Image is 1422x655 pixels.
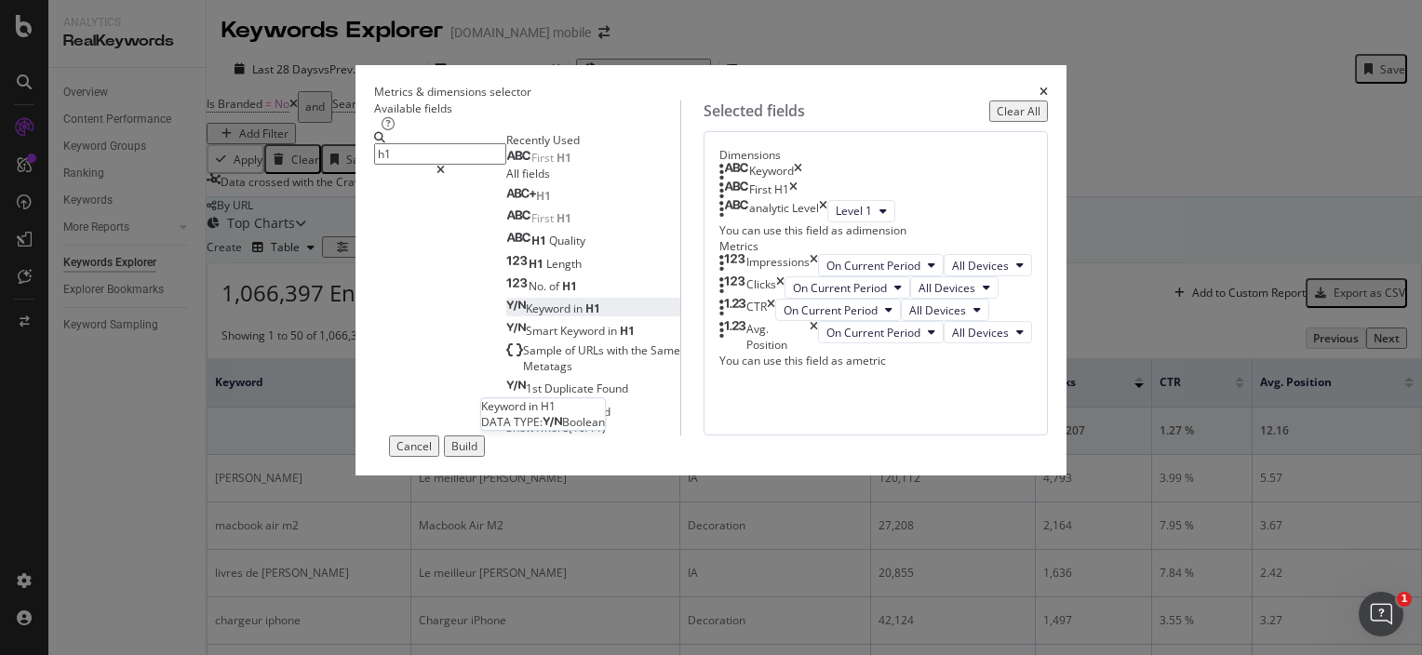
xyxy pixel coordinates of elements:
[719,353,1032,368] div: You can use this field as a metric
[549,278,562,294] span: of
[818,254,944,276] button: On Current Period
[562,414,605,430] span: Boolean
[529,256,546,272] span: H1
[560,323,608,339] span: Keyword
[836,203,872,219] span: Level 1
[746,321,810,353] div: Avg. Position
[775,299,901,321] button: On Current Period
[557,210,571,226] span: H1
[355,65,1066,475] div: modal
[597,381,628,396] span: Found
[719,181,1032,200] div: First H1times
[776,276,785,299] div: times
[531,233,549,248] span: H1
[719,147,1032,163] div: Dimensions
[952,325,1009,341] span: All Devices
[719,238,1032,254] div: Metrics
[557,150,571,166] span: H1
[719,299,1032,321] div: CTRtimesOn Current PeriodAll Devices
[608,323,620,339] span: in
[944,321,1032,343] button: All Devices
[506,166,680,181] div: All fields
[704,100,805,122] div: Selected fields
[719,163,1032,181] div: Keywordtimes
[919,280,975,296] span: All Devices
[719,276,1032,299] div: ClickstimesOn Current PeriodAll Devices
[481,414,543,430] span: DATA TYPE:
[631,342,651,358] span: the
[389,435,439,457] button: Cancel
[952,258,1009,274] span: All Devices
[749,200,819,222] div: analytic Level
[444,435,485,457] button: Build
[526,381,544,396] span: 1st
[396,438,432,454] div: Cancel
[767,299,775,321] div: times
[794,163,802,181] div: times
[901,299,989,321] button: All Devices
[746,276,776,299] div: Clicks
[819,200,827,222] div: times
[785,276,910,299] button: On Current Period
[481,398,605,414] div: Keyword in H1
[585,301,600,316] span: H1
[989,100,1048,122] button: Clear All
[719,200,1032,222] div: analytic LeveltimesLevel 1
[573,301,585,316] span: in
[536,188,551,204] span: H1
[746,299,767,321] div: CTR
[818,321,944,343] button: On Current Period
[531,150,557,166] span: First
[506,420,569,435] span: Show 1 more
[997,103,1040,119] div: Clear All
[565,342,578,358] span: of
[810,254,818,276] div: times
[523,342,565,358] span: Sample
[810,321,818,353] div: times
[1040,84,1048,100] div: times
[607,342,631,358] span: with
[789,181,798,200] div: times
[793,280,887,296] span: On Current Period
[746,254,810,276] div: Impressions
[944,254,1032,276] button: All Devices
[529,278,549,294] span: No.
[578,342,607,358] span: URLs
[827,200,895,222] button: Level 1
[749,181,789,200] div: First H1
[374,84,531,100] div: Metrics & dimensions selector
[651,342,680,358] span: Same
[909,302,966,318] span: All Devices
[910,276,999,299] button: All Devices
[526,323,560,339] span: Smart
[526,301,573,316] span: Keyword
[523,358,572,374] span: Metatags
[719,321,1032,353] div: Avg. PositiontimesOn Current PeriodAll Devices
[719,254,1032,276] div: ImpressionstimesOn Current PeriodAll Devices
[1397,592,1412,607] span: 1
[531,210,557,226] span: First
[562,278,577,294] span: H1
[784,302,878,318] span: On Current Period
[569,420,606,435] span: ( 10 / 11 )
[1359,592,1403,636] iframe: Intercom live chat
[826,258,920,274] span: On Current Period
[506,132,680,148] div: Recently Used
[451,438,477,454] div: Build
[719,222,1032,238] div: You can use this field as a dimension
[546,256,582,272] span: Length
[749,163,794,181] div: Keyword
[374,143,506,165] input: Search by field name
[544,381,597,396] span: Duplicate
[826,325,920,341] span: On Current Period
[374,100,680,116] div: Available fields
[549,233,585,248] span: Quality
[620,323,635,339] span: H1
